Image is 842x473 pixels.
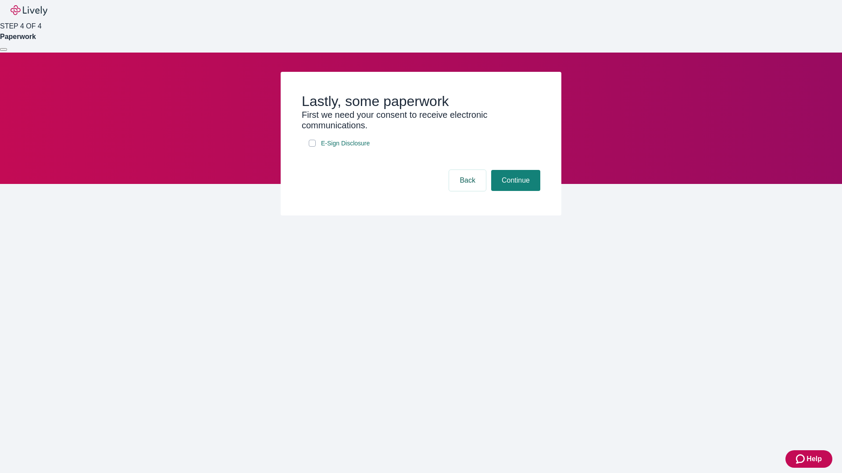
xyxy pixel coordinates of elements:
button: Continue [491,170,540,191]
button: Back [449,170,486,191]
svg: Zendesk support icon [796,454,806,464]
a: e-sign disclosure document [319,138,371,149]
span: Help [806,454,822,464]
span: E-Sign Disclosure [321,139,370,148]
img: Lively [11,5,47,16]
h3: First we need your consent to receive electronic communications. [302,109,540,131]
button: Zendesk support iconHelp [785,450,832,468]
h2: Lastly, some paperwork [302,93,540,109]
